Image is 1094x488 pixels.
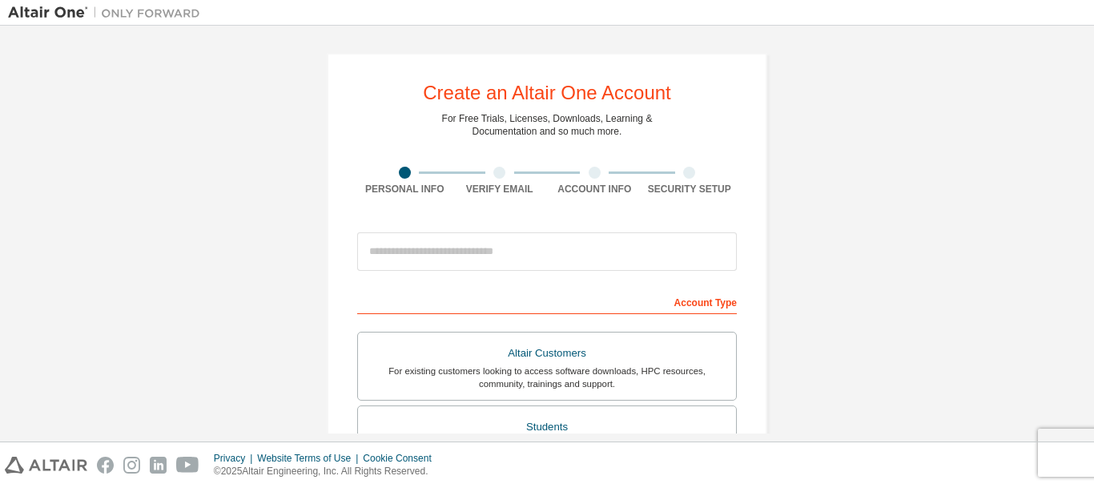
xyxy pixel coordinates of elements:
img: youtube.svg [176,457,199,474]
p: © 2025 Altair Engineering, Inc. All Rights Reserved. [214,465,441,478]
img: facebook.svg [97,457,114,474]
div: Personal Info [357,183,452,196]
div: Altair Customers [368,342,726,365]
div: For existing customers looking to access software downloads, HPC resources, community, trainings ... [368,365,726,390]
div: Security Setup [642,183,738,196]
img: linkedin.svg [150,457,167,474]
div: Create an Altair One Account [423,83,671,103]
div: Cookie Consent [363,452,440,465]
div: Website Terms of Use [257,452,363,465]
div: Verify Email [452,183,548,196]
img: Altair One [8,5,208,21]
div: Privacy [214,452,257,465]
div: Students [368,416,726,438]
img: altair_logo.svg [5,457,87,474]
div: For Free Trials, Licenses, Downloads, Learning & Documentation and so much more. [442,112,653,138]
div: Account Info [547,183,642,196]
div: Account Type [357,288,737,314]
img: instagram.svg [123,457,140,474]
